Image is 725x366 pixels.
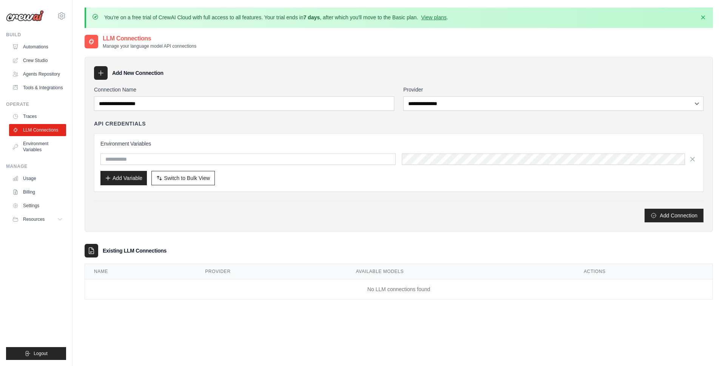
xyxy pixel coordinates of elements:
th: Actions [575,264,713,279]
div: Operate [6,101,66,107]
label: Connection Name [94,86,394,93]
h4: API Credentials [94,120,146,127]
strong: 7 days [303,14,320,20]
img: Logo [6,10,44,22]
a: Settings [9,200,66,212]
span: Resources [23,216,45,222]
div: Build [6,32,66,38]
p: Manage your language model API connections [103,43,196,49]
h3: Environment Variables [100,140,697,147]
a: Crew Studio [9,54,66,67]
a: Usage [9,172,66,185]
a: Automations [9,41,66,53]
a: View plans [421,14,446,20]
th: Name [85,264,196,279]
button: Add Connection [645,209,703,222]
button: Resources [9,213,66,225]
th: Available Models [347,264,575,279]
a: Tools & Integrations [9,82,66,94]
button: Switch to Bulk View [151,171,215,185]
h3: Existing LLM Connections [103,247,167,254]
a: Billing [9,186,66,198]
p: You're on a free trial of CrewAI Cloud with full access to all features. Your trial ends in , aft... [104,14,448,21]
h3: Add New Connection [112,69,164,77]
th: Provider [196,264,347,279]
a: Agents Repository [9,68,66,80]
span: Switch to Bulk View [164,174,210,182]
a: Environment Variables [9,138,66,156]
span: Logout [34,350,48,357]
button: Logout [6,347,66,360]
button: Add Variable [100,171,147,185]
div: Manage [6,163,66,169]
label: Provider [403,86,703,93]
td: No LLM connections found [85,279,713,299]
a: Traces [9,110,66,123]
a: LLM Connections [9,124,66,136]
h2: LLM Connections [103,34,196,43]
